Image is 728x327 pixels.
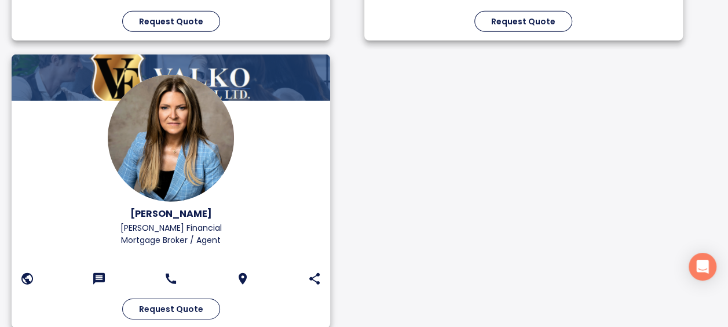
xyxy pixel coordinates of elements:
[139,14,203,29] span: Request Quote
[20,206,321,222] h6: Tracy Valko
[20,222,321,234] p: Valko Financial
[164,272,178,286] svg: 519-745-8019
[20,234,321,246] p: Mortgage Broker / Agent
[139,302,203,317] span: Request Quote
[122,11,220,32] button: Request Quote
[689,253,716,281] div: Open Intercom Messenger
[108,75,234,201] img: Logo
[474,11,572,32] button: Request Quote
[491,14,555,29] span: Request Quote
[122,299,220,320] button: Request Quote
